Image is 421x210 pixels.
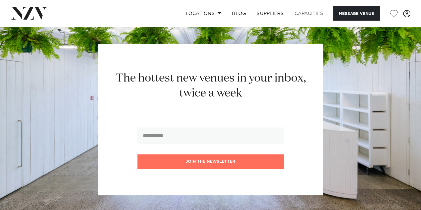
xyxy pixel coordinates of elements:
button: Join the newsletter [137,154,284,169]
a: Locations [180,6,227,21]
button: Message Venue [333,6,380,21]
h2: The hottest new venues in your inbox, twice a week [107,71,314,101]
img: nzv-logo.png [11,7,47,19]
a: BLOG [227,6,251,21]
a: Capacities [289,6,329,21]
a: SUPPLIERS [251,6,289,21]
